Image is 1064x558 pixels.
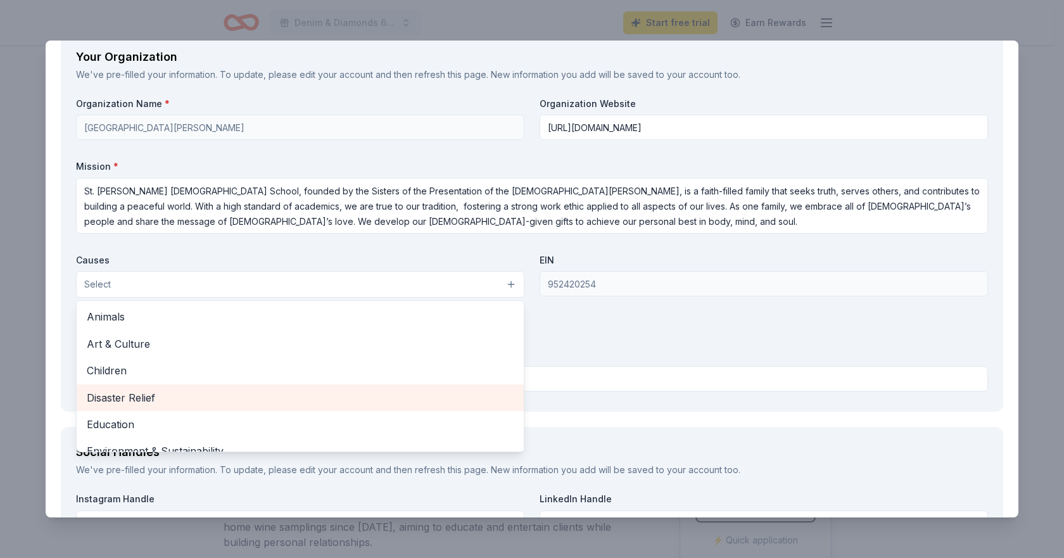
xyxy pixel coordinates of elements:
[84,277,111,292] span: Select
[87,336,514,352] span: Art & Culture
[87,362,514,379] span: Children
[87,390,514,406] span: Disaster Relief
[76,271,524,298] button: Select
[87,443,514,459] span: Environment & Sustainability
[87,308,514,325] span: Animals
[87,416,514,433] span: Education
[76,300,524,452] div: Select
